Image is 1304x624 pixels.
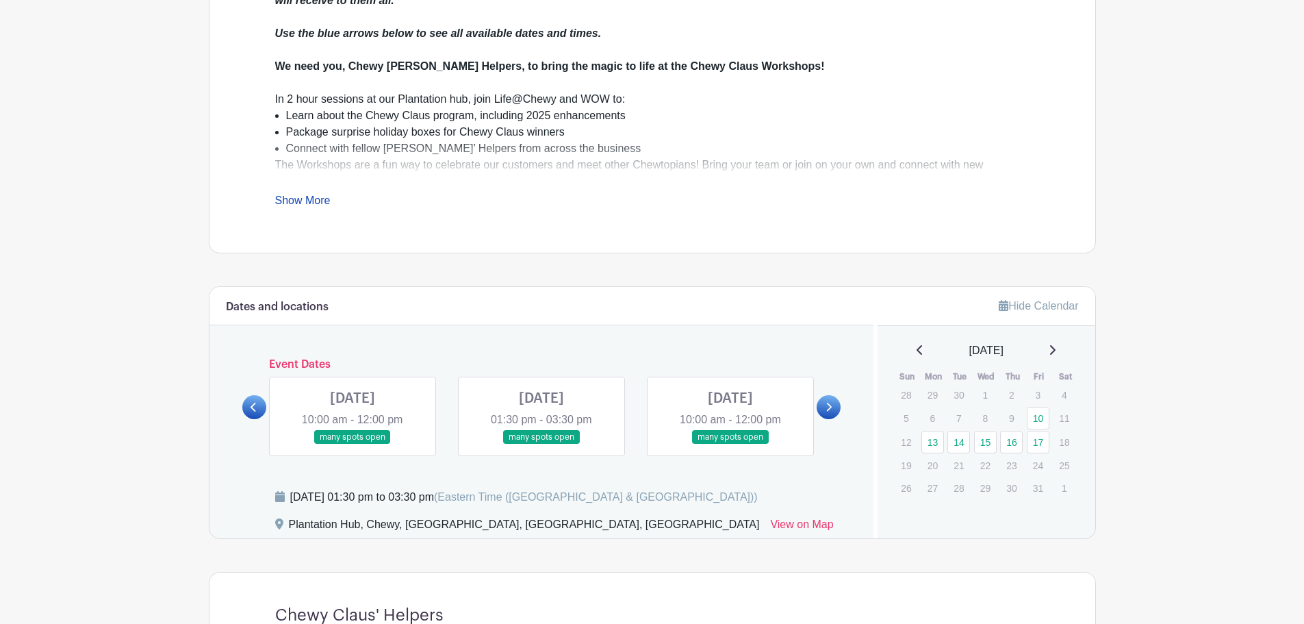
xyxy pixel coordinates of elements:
[1027,455,1049,476] p: 24
[973,370,1000,384] th: Wed
[974,477,997,499] p: 29
[1053,408,1075,429] p: 11
[947,431,970,453] a: 14
[1027,431,1049,453] a: 17
[1000,408,1023,429] p: 9
[290,489,758,506] div: [DATE] 01:30 pm to 03:30 pm
[921,384,944,405] p: 29
[895,477,917,499] p: 26
[894,370,921,384] th: Sun
[1053,384,1075,405] p: 4
[275,91,1030,108] div: In 2 hour sessions at our Plantation hub, join Life@Chewy and WOW to:
[974,408,997,429] p: 8
[947,408,970,429] p: 7
[1027,477,1049,499] p: 31
[895,432,917,453] p: 12
[999,300,1078,312] a: Hide Calendar
[770,516,833,538] a: View on Map
[921,370,947,384] th: Mon
[895,384,917,405] p: 28
[921,455,944,476] p: 20
[921,408,944,429] p: 6
[969,342,1003,359] span: [DATE]
[974,431,997,453] a: 15
[275,195,331,212] a: Show More
[1000,431,1023,453] a: 16
[947,384,970,405] p: 30
[289,516,760,538] div: Plantation Hub, Chewy, [GEOGRAPHIC_DATA], [GEOGRAPHIC_DATA], [GEOGRAPHIC_DATA]
[1026,370,1053,384] th: Fri
[895,408,917,429] p: 5
[947,477,970,499] p: 28
[895,455,917,476] p: 19
[1053,455,1075,476] p: 25
[999,370,1026,384] th: Thu
[921,431,944,453] a: 13
[286,108,1030,124] li: Learn about the Chewy Claus program, including 2025 enhancements
[974,384,997,405] p: 1
[434,491,758,503] span: (Eastern Time ([GEOGRAPHIC_DATA] & [GEOGRAPHIC_DATA]))
[921,477,944,499] p: 27
[286,140,1030,157] li: Connect with fellow [PERSON_NAME]’ Helpers from across the business
[275,157,1030,272] div: The Workshops are a fun way to celebrate our customers and meet other Chewtopians! Bring your tea...
[1053,432,1075,453] p: 18
[266,358,817,371] h6: Event Dates
[1053,477,1075,499] p: 1
[947,370,973,384] th: Tue
[286,124,1030,140] li: Package surprise holiday boxes for Chewy Claus winners
[1000,455,1023,476] p: 23
[1052,370,1079,384] th: Sat
[1000,477,1023,499] p: 30
[1027,407,1049,429] a: 10
[1000,384,1023,405] p: 2
[974,455,997,476] p: 22
[1027,384,1049,405] p: 3
[947,455,970,476] p: 21
[226,301,329,314] h6: Dates and locations
[275,60,825,72] strong: We need you, Chewy [PERSON_NAME] Helpers, to bring the magic to life at the Chewy Claus Workshops!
